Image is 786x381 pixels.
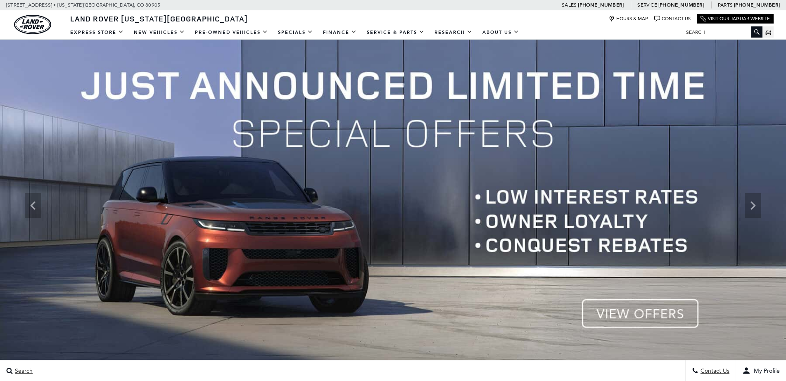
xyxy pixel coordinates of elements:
span: Contact Us [698,367,729,374]
span: Sales [562,2,577,8]
input: Search [680,27,762,37]
span: Search [13,367,33,374]
a: Specials [273,25,318,40]
a: Land Rover [US_STATE][GEOGRAPHIC_DATA] [65,14,253,24]
a: Service & Parts [362,25,430,40]
span: Land Rover [US_STATE][GEOGRAPHIC_DATA] [70,14,248,24]
a: Pre-Owned Vehicles [190,25,273,40]
nav: Main Navigation [65,25,524,40]
a: EXPRESS STORE [65,25,129,40]
span: My Profile [750,367,780,374]
span: Parts [718,2,733,8]
a: About Us [477,25,524,40]
a: Research [430,25,477,40]
a: New Vehicles [129,25,190,40]
a: [PHONE_NUMBER] [734,2,780,8]
a: [PHONE_NUMBER] [578,2,624,8]
a: Visit Our Jaguar Website [701,16,770,22]
a: [PHONE_NUMBER] [658,2,704,8]
a: Hours & Map [609,16,648,22]
img: Land Rover [14,15,51,34]
a: land-rover [14,15,51,34]
a: Contact Us [654,16,691,22]
span: Service [637,2,657,8]
a: [STREET_ADDRESS] • [US_STATE][GEOGRAPHIC_DATA], CO 80905 [6,2,160,8]
a: Finance [318,25,362,40]
button: user-profile-menu [736,360,786,381]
